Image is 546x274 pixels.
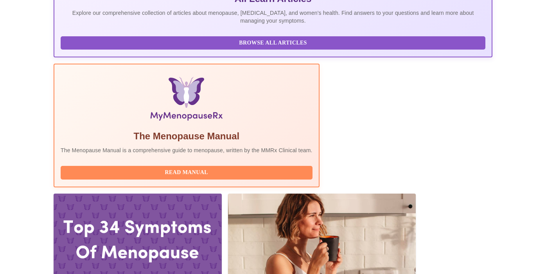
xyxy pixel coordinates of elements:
h5: The Menopause Manual [61,130,313,142]
button: Read Manual [61,166,313,180]
span: Browse All Articles [68,38,478,48]
button: Browse All Articles [61,36,485,50]
p: Explore our comprehensive collection of articles about menopause, [MEDICAL_DATA], and women's hea... [61,9,485,25]
img: Menopause Manual [101,77,272,124]
a: Browse All Articles [61,39,487,46]
a: Read Manual [61,169,314,175]
span: Read Manual [68,168,305,178]
p: The Menopause Manual is a comprehensive guide to menopause, written by the MMRx Clinical team. [61,146,313,154]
